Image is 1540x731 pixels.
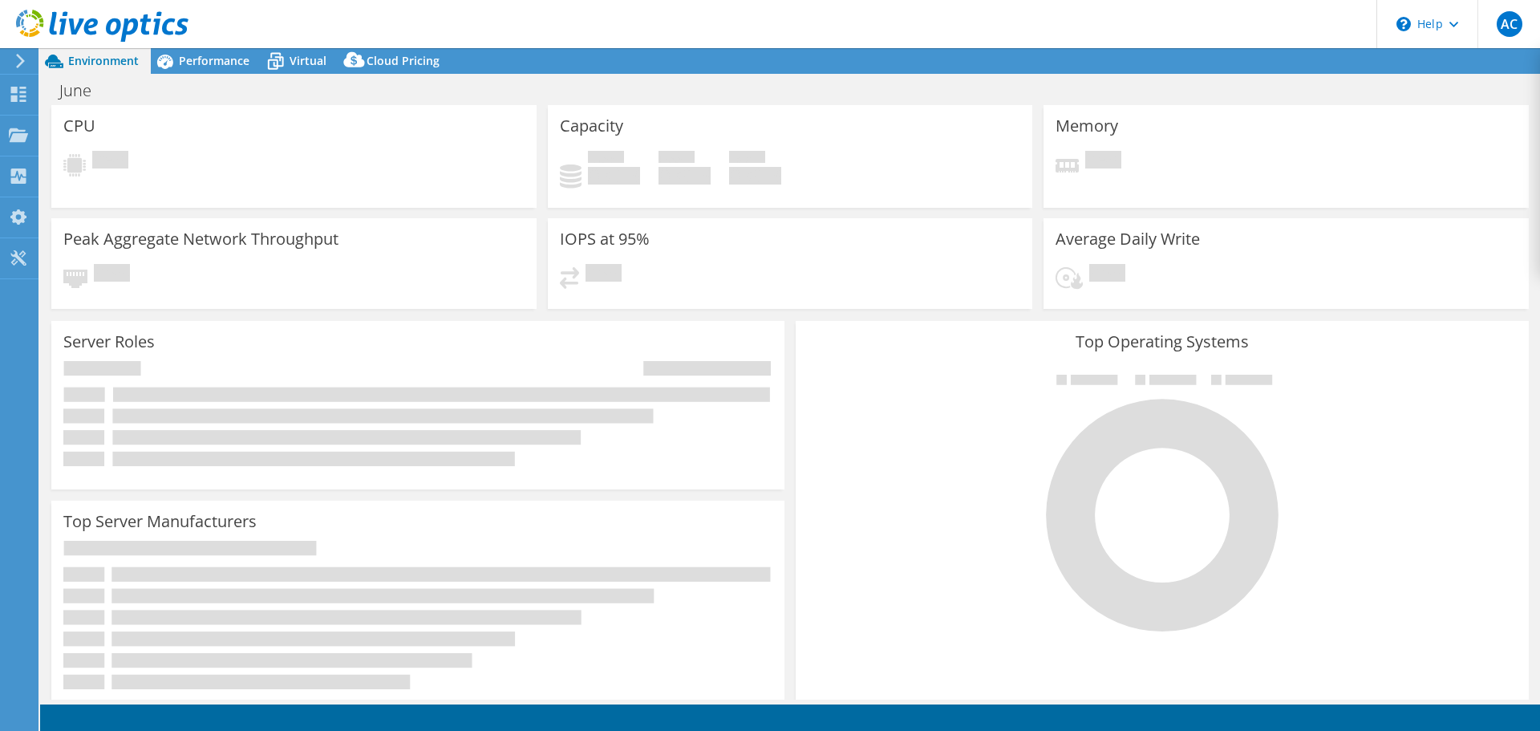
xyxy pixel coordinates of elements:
h4: 0 GiB [659,167,711,185]
h3: Peak Aggregate Network Throughput [63,230,338,248]
svg: \n [1396,17,1411,31]
h3: CPU [63,117,95,135]
span: Pending [1085,151,1121,173]
span: Environment [68,53,139,68]
h3: Capacity [560,117,623,135]
span: Pending [586,264,622,286]
span: Free [659,151,695,167]
h3: IOPS at 95% [560,230,650,248]
span: Pending [1089,264,1125,286]
span: Cloud Pricing [367,53,440,68]
h4: 0 GiB [729,167,781,185]
span: AC [1497,11,1522,37]
span: Performance [179,53,249,68]
h3: Server Roles [63,333,155,351]
h1: June [52,82,116,99]
span: Used [588,151,624,167]
h3: Memory [1056,117,1118,135]
h3: Top Operating Systems [808,333,1517,351]
h3: Average Daily Write [1056,230,1200,248]
span: Pending [94,264,130,286]
span: Total [729,151,765,167]
span: Virtual [290,53,326,68]
h3: Top Server Manufacturers [63,513,257,530]
h4: 0 GiB [588,167,640,185]
span: Pending [92,151,128,173]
